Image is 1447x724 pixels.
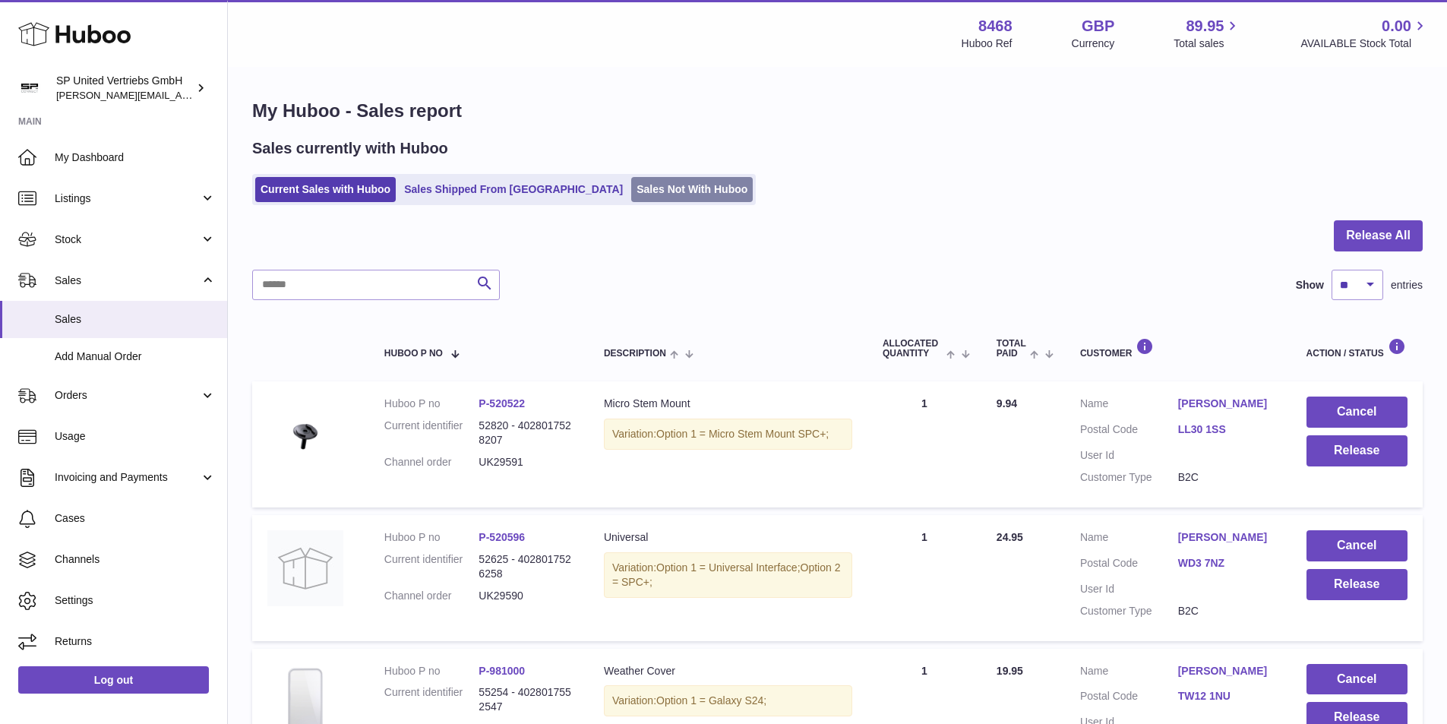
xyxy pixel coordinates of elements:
div: Variation: [604,685,852,716]
button: Cancel [1306,397,1408,428]
span: Orders [55,388,200,403]
dt: Huboo P no [384,664,479,678]
div: Huboo Ref [962,36,1013,51]
span: Description [604,349,666,359]
span: Stock [55,232,200,247]
a: [PERSON_NAME] [1178,530,1276,545]
button: Cancel [1306,530,1408,561]
div: SP United Vertriebs GmbH [56,74,193,103]
div: Variation: [604,552,852,598]
div: Currency [1072,36,1115,51]
span: Listings [55,191,200,206]
dt: Channel order [384,589,479,603]
a: P-520522 [479,397,525,409]
img: tim@sp-united.com [18,77,41,100]
dt: Current identifier [384,552,479,581]
span: Sales [55,273,200,288]
dt: Huboo P no [384,530,479,545]
dt: Customer Type [1080,604,1178,618]
a: 0.00 AVAILABLE Stock Total [1300,16,1429,51]
span: Huboo P no [384,349,443,359]
span: Add Manual Order [55,349,216,364]
dd: UK29591 [479,455,573,469]
td: 1 [867,515,981,641]
dd: 52625 - 4028017526258 [479,552,573,581]
span: entries [1391,278,1423,292]
button: Cancel [1306,664,1408,695]
span: 24.95 [997,531,1023,543]
span: Cases [55,511,216,526]
span: 9.94 [997,397,1017,409]
dt: User Id [1080,582,1178,596]
a: WD3 7NZ [1178,556,1276,571]
button: Release [1306,569,1408,600]
h2: Sales currently with Huboo [252,138,448,159]
dd: B2C [1178,604,1276,618]
a: P-520596 [479,531,525,543]
dt: Channel order [384,455,479,469]
dt: Customer Type [1080,470,1178,485]
td: 1 [867,381,981,507]
span: Total paid [997,339,1026,359]
img: no-photo.jpg [267,530,343,606]
span: Sales [55,312,216,327]
span: 0.00 [1382,16,1411,36]
a: Sales Not With Huboo [631,177,753,202]
dt: Name [1080,397,1178,415]
a: Log out [18,666,209,694]
dd: UK29590 [479,589,573,603]
span: 19.95 [997,665,1023,677]
button: Release All [1334,220,1423,251]
dd: B2C [1178,470,1276,485]
a: P-981000 [479,665,525,677]
span: Usage [55,429,216,444]
dt: Name [1080,530,1178,549]
span: Settings [55,593,216,608]
span: Option 1 = Galaxy S24; [656,694,766,707]
dt: Postal Code [1080,556,1178,574]
strong: GBP [1082,16,1114,36]
h1: My Huboo - Sales report [252,99,1423,123]
dt: User Id [1080,448,1178,463]
span: ALLOCATED Quantity [883,339,943,359]
a: [PERSON_NAME] [1178,664,1276,678]
dt: Current identifier [384,419,479,447]
span: My Dashboard [55,150,216,165]
div: Variation: [604,419,852,450]
a: 89.95 Total sales [1174,16,1241,51]
div: Weather Cover [604,664,852,678]
dt: Name [1080,664,1178,682]
a: Current Sales with Huboo [255,177,396,202]
img: MicroStemMountPro.jpg [267,397,343,473]
div: Customer [1080,338,1276,359]
label: Show [1296,278,1324,292]
dd: 55254 - 4028017552547 [479,685,573,714]
div: Micro Stem Mount [604,397,852,411]
button: Release [1306,435,1408,466]
span: Channels [55,552,216,567]
dd: 52820 - 4028017528207 [479,419,573,447]
span: [PERSON_NAME][EMAIL_ADDRESS][DOMAIN_NAME] [56,89,305,101]
span: Total sales [1174,36,1241,51]
span: Option 1 = Universal Interface; [656,561,801,574]
span: Invoicing and Payments [55,470,200,485]
a: TW12 1NU [1178,689,1276,703]
dt: Postal Code [1080,422,1178,441]
strong: 8468 [978,16,1013,36]
dt: Huboo P no [384,397,479,411]
a: LL30 1SS [1178,422,1276,437]
div: Universal [604,530,852,545]
a: [PERSON_NAME] [1178,397,1276,411]
span: AVAILABLE Stock Total [1300,36,1429,51]
dt: Current identifier [384,685,479,714]
span: Option 1 = Micro Stem Mount SPC+; [656,428,829,440]
span: Option 2 = SPC+; [612,561,841,588]
dt: Postal Code [1080,689,1178,707]
div: Action / Status [1306,338,1408,359]
a: Sales Shipped From [GEOGRAPHIC_DATA] [399,177,628,202]
span: Returns [55,634,216,649]
span: 89.95 [1186,16,1224,36]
